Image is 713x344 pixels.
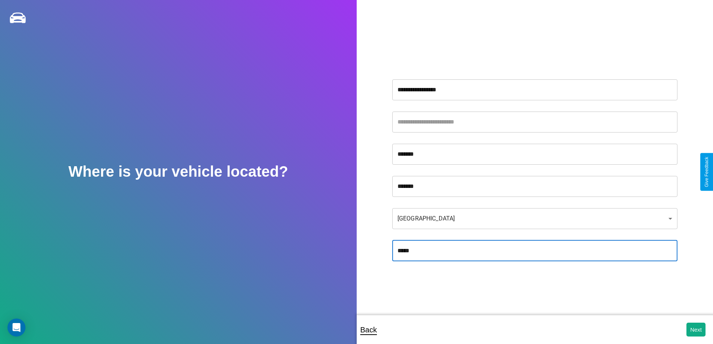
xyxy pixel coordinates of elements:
[68,163,288,180] h2: Where is your vehicle located?
[704,157,709,187] div: Give Feedback
[686,323,706,337] button: Next
[360,323,377,337] p: Back
[392,208,677,229] div: [GEOGRAPHIC_DATA]
[7,319,25,337] div: Open Intercom Messenger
